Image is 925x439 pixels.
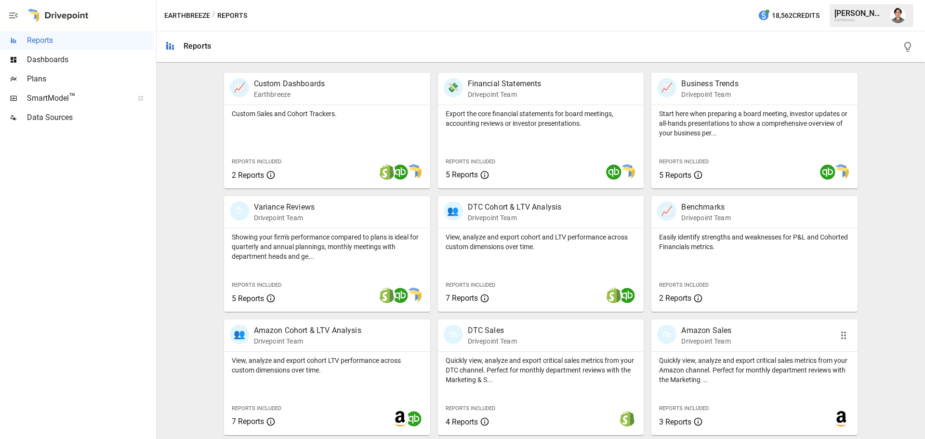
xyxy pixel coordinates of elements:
p: Export the core financial statements for board meetings, accounting reviews or investor presentat... [446,109,636,128]
p: Drivepoint Team [681,336,731,346]
div: 📈 [657,78,676,97]
div: 💸 [444,78,463,97]
div: 🗓 [230,201,249,221]
img: quickbooks [406,411,422,426]
p: Drivepoint Team [468,336,517,346]
span: SmartModel [27,93,127,104]
span: Reports Included [232,405,281,412]
div: 👥 [230,325,249,344]
img: smart model [833,164,849,180]
p: Easily identify strengths and weaknesses for P&L and Cohorted Financials metrics. [659,232,850,252]
div: 🛍 [444,325,463,344]
img: shopify [379,288,395,303]
span: 5 Reports [446,170,478,179]
p: Custom Sales and Cohort Trackers. [232,109,423,119]
span: Reports Included [659,405,709,412]
span: Reports Included [659,282,709,288]
img: John Edgar Obando [890,8,906,23]
button: 18,562Credits [754,7,823,25]
span: 2 Reports [232,171,264,180]
p: Drivepoint Team [681,213,730,223]
img: quickbooks [620,288,635,303]
span: 7 Reports [446,293,478,303]
img: shopify [379,164,395,180]
div: 📈 [657,201,676,221]
img: quickbooks [606,164,621,180]
span: Reports Included [232,159,281,165]
p: Amazon Cohort & LTV Analysis [254,325,361,336]
div: Reports [184,41,211,51]
img: quickbooks [393,164,408,180]
p: Drivepoint Team [254,213,315,223]
p: DTC Sales [468,325,517,336]
p: Drivepoint Team [254,336,361,346]
div: 👥 [444,201,463,221]
span: Data Sources [27,112,154,123]
span: Reports Included [232,282,281,288]
span: Reports [27,35,154,46]
div: 📈 [230,78,249,97]
button: Earthbreeze [164,10,210,22]
p: Financial Statements [468,78,542,90]
img: amazon [833,411,849,426]
p: Business Trends [681,78,738,90]
span: Plans [27,73,154,85]
p: Earthbreeze [254,90,325,99]
p: Start here when preparing a board meeting, investor updates or all-hands presentations to show a ... [659,109,850,138]
div: / [212,10,215,22]
img: amazon [393,411,408,426]
img: smart model [620,164,635,180]
p: Quickly view, analyze and export critical sales metrics from your Amazon channel. Perfect for mon... [659,356,850,385]
span: Dashboards [27,54,154,66]
div: 🛍 [657,325,676,344]
span: 7 Reports [232,417,264,426]
span: 2 Reports [659,293,691,303]
img: quickbooks [820,164,835,180]
p: Drivepoint Team [468,213,562,223]
p: Drivepoint Team [681,90,738,99]
div: [PERSON_NAME] [834,9,885,18]
span: 3 Reports [659,417,691,426]
span: 4 Reports [446,417,478,426]
p: Drivepoint Team [468,90,542,99]
p: DTC Cohort & LTV Analysis [468,201,562,213]
p: Amazon Sales [681,325,731,336]
span: Reports Included [659,159,709,165]
p: Custom Dashboards [254,78,325,90]
p: View, analyze and export cohort and LTV performance across custom dimensions over time. [446,232,636,252]
img: smart model [406,288,422,303]
span: Reports Included [446,282,495,288]
span: Reports Included [446,405,495,412]
span: 18,562 Credits [772,10,819,22]
span: ™ [69,91,76,103]
p: Showing your firm's performance compared to plans is ideal for quarterly and annual plannings, mo... [232,232,423,261]
img: smart model [406,164,422,180]
div: Earthbreeze [834,18,885,22]
img: quickbooks [393,288,408,303]
img: shopify [606,288,621,303]
img: shopify [620,411,635,426]
span: 5 Reports [659,171,691,180]
p: Variance Reviews [254,201,315,213]
p: Quickly view, analyze and export critical sales metrics from your DTC channel. Perfect for monthl... [446,356,636,385]
p: Benchmarks [681,201,730,213]
p: View, analyze and export cohort LTV performance across custom dimensions over time. [232,356,423,375]
button: John Edgar Obando [885,2,912,29]
span: Reports Included [446,159,495,165]
span: 5 Reports [232,294,264,303]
